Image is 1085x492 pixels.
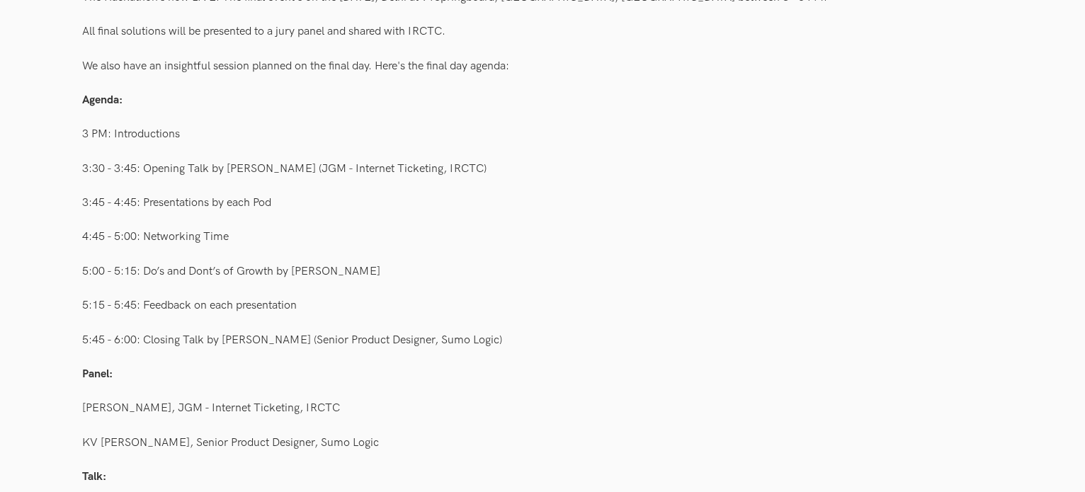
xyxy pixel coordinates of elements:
[82,190,1003,217] div: 3:45 - 4:45: Presentations by each Pod
[82,52,1003,79] div: We also have an insightful session planned on the final day. Here's the final day agenda:
[82,429,1003,456] div: KV [PERSON_NAME], Senior Product Designer, Sumo Logic
[82,93,123,107] b: Agenda:
[82,224,1003,251] div: 4:45 - 5:00: Networking Time
[82,258,1003,285] div: 5:00 - 5:15: Do’s and Dont’s of Growth by [PERSON_NAME]
[82,292,1003,319] div: 5:15 - 5:45: Feedback on each presentation
[82,326,1003,353] div: 5:45 - 6:00: Closing Talk by [PERSON_NAME] (Senior Product Designer, Sumo Logic)
[82,155,1003,182] div: 3:30 - 3:45: Opening Talk by [PERSON_NAME] (JGM - Internet Ticketing, IRCTC)
[82,18,1003,45] div: All final solutions will be presented to a jury panel and shared with IRCTC.
[82,470,106,484] b: Talk:
[82,395,1003,422] div: [PERSON_NAME], JGM - Internet Ticketing, IRCTC
[82,367,113,381] b: Panel:
[82,121,1003,148] div: 3 PM: Introductions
